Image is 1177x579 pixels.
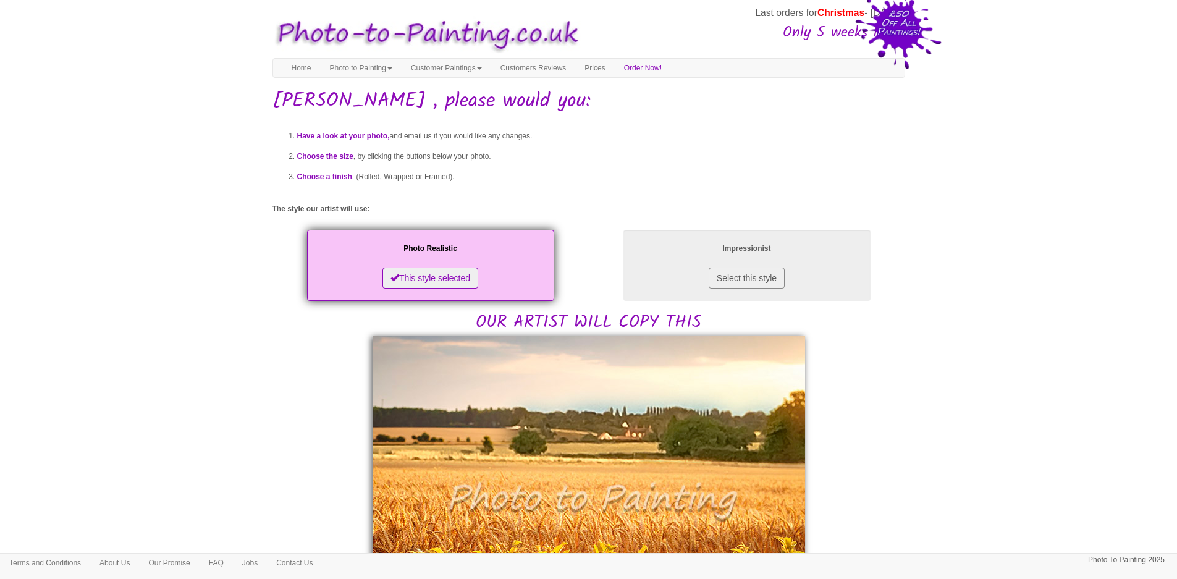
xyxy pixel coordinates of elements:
a: Order Now! [615,59,671,77]
a: Jobs [233,554,267,572]
img: Photo to Painting [266,11,583,59]
span: Last orders for - [DATE] [755,7,900,18]
label: The style our artist will use: [272,204,370,214]
li: , by clicking the buttons below your photo. [297,146,905,167]
li: and email us if you would like any changes. [297,126,905,146]
a: Our Promise [139,554,199,572]
button: This style selected [382,268,478,289]
a: Customer Paintings [402,59,491,77]
p: Photo Realistic [319,242,542,255]
a: Customers Reviews [491,59,576,77]
span: Choose a finish [297,172,352,181]
a: About Us [90,554,139,572]
a: Prices [575,59,614,77]
a: Home [282,59,321,77]
button: Select this style [709,268,785,289]
span: Choose the size [297,152,353,161]
a: FAQ [200,554,233,572]
li: , (Rolled, Wrapped or Framed). [297,167,905,187]
span: Christmas [817,7,864,18]
p: Photo To Painting 2025 [1088,554,1165,567]
h3: Only 5 weeks left! [584,25,901,41]
h1: [PERSON_NAME] , please would you: [272,90,905,112]
a: Contact Us [267,554,322,572]
a: Photo to Painting [321,59,402,77]
span: Have a look at your photo, [297,132,390,140]
h2: OUR ARTIST WILL COPY THIS [272,227,905,332]
p: Impressionist [636,242,858,255]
